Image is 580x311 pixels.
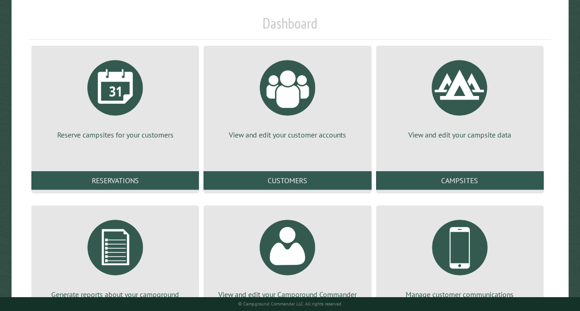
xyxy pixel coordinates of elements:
[29,14,551,40] h1: Dashboard
[387,53,532,140] a: View and edit your campsite data
[42,289,188,299] p: Generate reports about your campground
[238,301,342,307] small: © Campground Commander LLC. All rights reserved.
[42,53,188,140] a: Reserve campsites for your customers
[203,171,371,190] a: Customers
[42,130,188,140] p: Reserve campsites for your customers
[42,213,188,299] a: Generate reports about your campground
[215,53,360,140] a: View and edit your customer accounts
[387,289,532,299] p: Manage customer communications
[31,171,199,190] a: Reservations
[387,130,532,140] p: View and edit your campsite data
[215,289,360,310] p: View and edit your Campground Commander account
[215,213,360,310] a: View and edit your Campground Commander account
[215,130,360,140] p: View and edit your customer accounts
[376,171,544,190] a: Campsites
[387,213,532,299] a: Manage customer communications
